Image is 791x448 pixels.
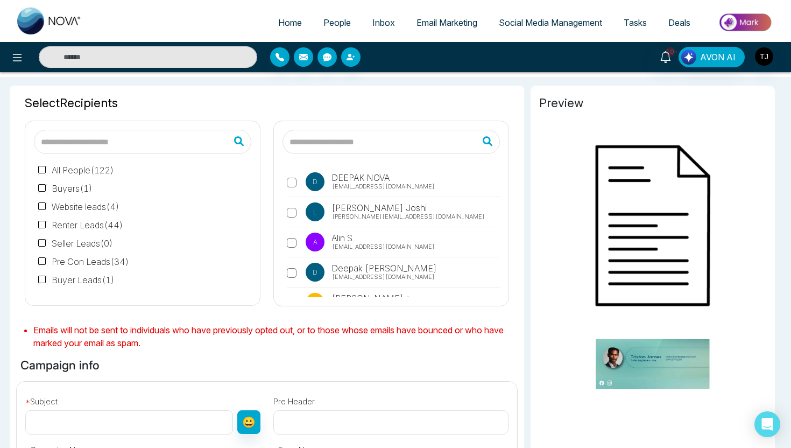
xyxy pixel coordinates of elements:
a: Home [267,12,313,33]
label: Subject [25,396,58,408]
input: L [PERSON_NAME] Joshi [PERSON_NAME][EMAIL_ADDRESS][DOMAIN_NAME] [287,208,296,218]
input: Seller Leads(0) [38,239,48,249]
p: A [306,233,324,251]
label: Seller Leads ( 0 ) [38,237,113,250]
span: Deals [668,17,690,28]
input: Pre Con Leads(34) [38,257,48,267]
label: All People ( 122 ) [38,164,114,177]
p: D [306,172,324,191]
p: L [306,202,324,221]
input: D Deepak [PERSON_NAME] [EMAIL_ADDRESS][DOMAIN_NAME] [287,268,296,278]
button: AVON AI [679,47,745,67]
a: People [313,12,362,33]
input: Website leads(4) [38,202,48,212]
a: 10+ [653,47,679,66]
span: Deepak [PERSON_NAME] [330,262,437,275]
label: Pre Con Leads ( 34 ) [38,255,129,268]
span: Social Media Management [499,17,602,28]
input: Buyer Leads(1) [38,276,48,285]
input: A Alin S [EMAIL_ADDRESS][DOMAIN_NAME] [287,238,296,248]
div: Open Intercom Messenger [754,411,780,437]
input: Buyers(1) [38,184,48,194]
img: novacrm [539,112,766,339]
span: People [323,17,351,28]
span: Preview [539,94,766,112]
a: Email Marketing [406,12,488,33]
img: Market-place.gif [707,10,785,34]
p: s [306,293,324,312]
img: novacrm [539,339,766,389]
span: AVON AI [700,51,736,64]
span: [EMAIL_ADDRESS][DOMAIN_NAME] [332,242,435,251]
label: Renter Leads ( 44 ) [38,219,123,232]
input: Renter Leads(44) [38,221,48,230]
input: D DEEPAK NOVA [EMAIL_ADDRESS][DOMAIN_NAME] [287,178,296,187]
img: User Avatar [755,47,773,66]
p: D [306,263,324,282]
a: Social Media Management [488,12,613,33]
span: [PERSON_NAME] Joshi [330,201,427,214]
a: Tasks [613,12,658,33]
span: Home [278,17,302,28]
label: Buyer Leads ( 1 ) [38,274,115,286]
button: 😀 [237,410,260,434]
span: 10+ [666,47,675,57]
a: Inbox [362,12,406,33]
span: [EMAIL_ADDRESS][DOMAIN_NAME] [332,182,435,191]
span: [EMAIL_ADDRESS][DOMAIN_NAME] [332,272,435,282]
a: Deals [658,12,701,33]
img: Lead Flow [681,50,696,65]
span: Alin S [330,232,352,244]
label: Buyers ( 1 ) [38,182,93,195]
li: Emails will not be sent to individuals who have previously opted out, or to those whose emails ha... [33,324,518,349]
label: Website leads ( 4 ) [38,200,119,213]
span: Inbox [372,17,395,28]
label: Pre Header [273,396,315,408]
span: DEEPAK NOVA [330,171,390,184]
span: Email Marketing [416,17,477,28]
span: [PERSON_NAME][EMAIL_ADDRESS][DOMAIN_NAME] [332,212,485,221]
span: Select Recipients [25,94,509,112]
img: Nova CRM Logo [17,8,82,34]
span: Tasks [624,17,647,28]
h6: Campaign info [16,356,104,374]
span: [PERSON_NAME] a [330,292,411,305]
input: All People(122) [38,166,48,176]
